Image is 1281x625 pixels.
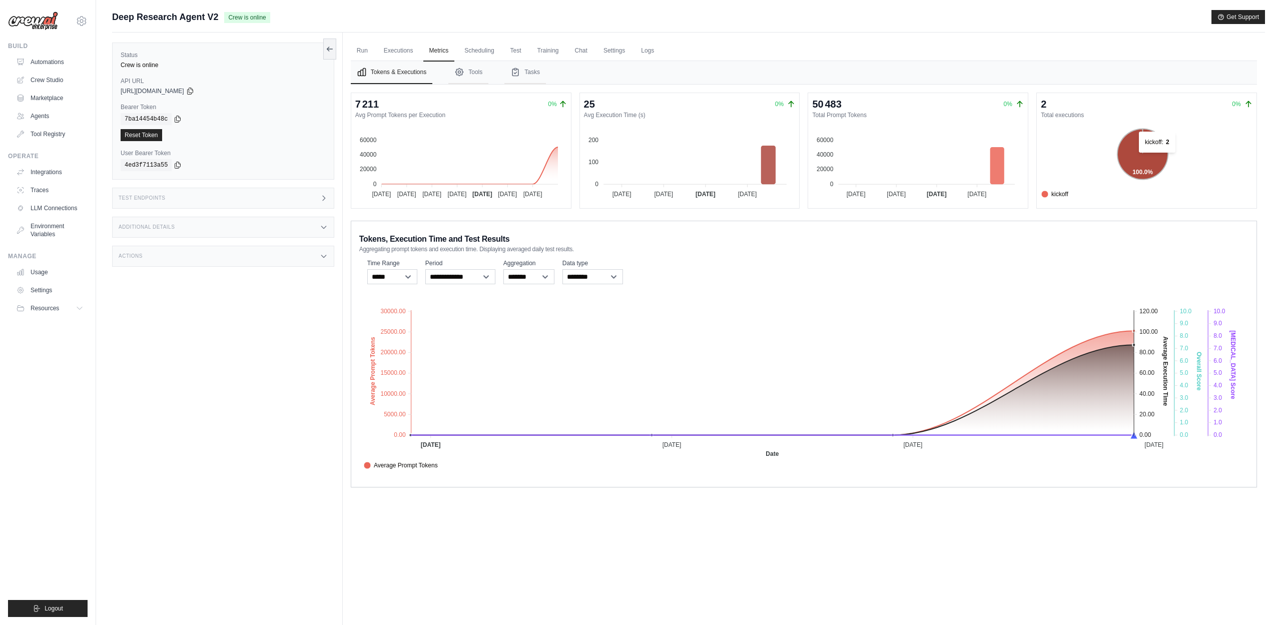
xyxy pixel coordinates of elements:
[1139,308,1158,315] tspan: 120.00
[8,152,88,160] div: Operate
[1180,394,1188,401] tspan: 3.0
[1213,394,1222,401] tspan: 3.0
[503,259,554,267] label: Aggregation
[1213,407,1222,414] tspan: 2.0
[8,12,58,31] img: Logo
[1213,357,1222,364] tspan: 6.0
[380,308,405,315] tspan: 30000.00
[364,461,438,470] span: Average Prompt Tokens
[448,61,488,84] button: Tools
[1144,441,1163,448] tspan: [DATE]
[588,159,598,166] tspan: 100
[1211,10,1265,24] button: Get Support
[12,54,88,70] a: Automations
[372,191,391,198] tspan: [DATE]
[812,111,1024,119] dt: Total Prompt Tokens
[1180,369,1188,376] tspan: 5.0
[775,101,784,108] span: 0%
[595,181,598,188] tspan: 0
[1213,431,1222,438] tspan: 0.0
[654,191,673,198] tspan: [DATE]
[119,195,166,201] h3: Test Endpoints
[817,151,834,158] tspan: 40000
[351,61,432,84] button: Tokens & Executions
[817,166,834,173] tspan: 20000
[458,41,500,62] a: Scheduling
[380,349,405,356] tspan: 20000.00
[612,191,631,198] tspan: [DATE]
[1229,330,1236,399] text: [MEDICAL_DATA] Score
[1213,308,1225,315] tspan: 10.0
[548,100,556,108] span: 0%
[968,191,987,198] tspan: [DATE]
[380,328,405,335] tspan: 25000.00
[447,191,466,198] tspan: [DATE]
[351,61,1257,84] nav: Tabs
[1180,332,1188,339] tspan: 8.0
[569,41,593,62] a: Chat
[1231,577,1281,625] div: Widget de chat
[355,111,567,119] dt: Avg Prompt Tokens per Execution
[12,200,88,216] a: LLM Connections
[12,72,88,88] a: Crew Studio
[1232,101,1240,108] span: 0%
[224,12,270,23] span: Crew is online
[927,191,947,198] tspan: [DATE]
[121,61,326,69] div: Crew is online
[423,41,455,62] a: Metrics
[112,10,218,24] span: Deep Research Agent V2
[394,431,406,438] tspan: 0.00
[812,97,841,111] div: 50 483
[12,282,88,298] a: Settings
[1195,352,1202,391] text: Overall Score
[12,300,88,316] button: Resources
[384,411,406,418] tspan: 5000.00
[817,137,834,144] tspan: 60000
[360,166,377,173] tspan: 20000
[425,259,495,267] label: Period
[1180,382,1188,389] tspan: 4.0
[380,369,405,376] tspan: 15000.00
[8,600,88,617] button: Logout
[355,97,379,111] div: 7 211
[903,441,922,448] tspan: [DATE]
[1004,101,1012,108] span: 0%
[1139,411,1154,418] tspan: 20.00
[121,87,184,95] span: [URL][DOMAIN_NAME]
[1213,320,1222,327] tspan: 9.0
[45,604,63,612] span: Logout
[8,252,88,260] div: Manage
[1041,97,1046,111] div: 2
[1180,320,1188,327] tspan: 9.0
[504,61,546,84] button: Tasks
[830,181,834,188] tspan: 0
[119,253,143,259] h3: Actions
[1162,336,1169,406] text: Average Execution Time
[12,108,88,124] a: Agents
[121,149,326,157] label: User Bearer Token
[584,97,595,111] div: 25
[1139,431,1151,438] tspan: 0.00
[1139,369,1154,376] tspan: 60.00
[121,103,326,111] label: Bearer Token
[766,450,779,457] text: Date
[397,191,416,198] tspan: [DATE]
[472,191,492,198] tspan: [DATE]
[662,441,681,448] tspan: [DATE]
[360,137,377,144] tspan: 60000
[597,41,631,62] a: Settings
[1213,419,1222,426] tspan: 1.0
[588,137,598,144] tspan: 200
[1139,349,1154,356] tspan: 80.00
[31,304,59,312] span: Resources
[1139,328,1158,335] tspan: 100.00
[12,264,88,280] a: Usage
[696,191,716,198] tspan: [DATE]
[369,337,376,405] text: Average Prompt Tokens
[1180,407,1188,414] tspan: 2.0
[359,233,510,245] span: Tokens, Execution Time and Test Results
[1041,111,1252,119] dt: Total executions
[635,41,660,62] a: Logs
[562,259,623,267] label: Data type
[422,191,441,198] tspan: [DATE]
